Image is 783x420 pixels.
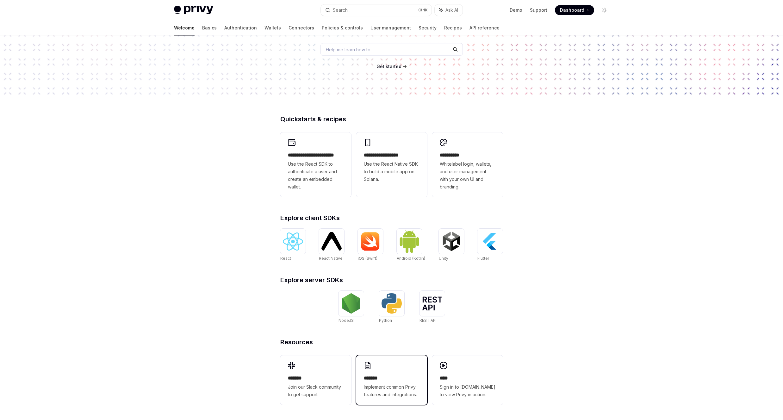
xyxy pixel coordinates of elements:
img: Unity [441,231,462,251]
span: Use the React Native SDK to build a mobile app on Solana. [364,160,419,183]
a: UnityUnity [439,229,464,262]
span: Explore server SDKs [280,277,343,283]
span: NodeJS [339,318,354,323]
img: Python [382,293,402,314]
span: Unity [439,256,448,261]
img: iOS (Swift) [360,232,381,251]
a: NodeJSNodeJS [339,291,364,324]
span: Use the React SDK to authenticate a user and create an embedded wallet. [288,160,344,191]
a: React NativeReact Native [319,229,344,262]
a: Authentication [224,20,257,35]
a: ReactReact [280,229,306,262]
span: Whitelabel login, wallets, and user management with your own UI and branding. [440,160,495,191]
a: Connectors [289,20,314,35]
span: REST API [419,318,437,323]
button: Search...CtrlK [321,4,432,16]
span: Sign in to [DOMAIN_NAME] to view Privy in action. [440,383,495,398]
img: light logo [174,6,213,15]
img: Android (Kotlin) [399,229,419,253]
span: Help me learn how to… [326,46,374,53]
span: React [280,256,291,261]
span: Join our Slack community to get support. [288,383,344,398]
span: Ask AI [445,7,458,13]
a: Security [419,20,437,35]
a: Dashboard [555,5,594,15]
span: Implement common Privy features and integrations. [364,383,419,398]
img: React Native [321,232,342,250]
a: **** **Join our Slack community to get support. [280,355,351,405]
span: Python [379,318,392,323]
a: **** **** **** ***Use the React Native SDK to build a mobile app on Solana. [356,132,427,197]
span: React Native [319,256,343,261]
button: Toggle dark mode [599,5,609,15]
span: Android (Kotlin) [397,256,425,261]
a: Basics [202,20,217,35]
span: Explore client SDKs [280,215,340,221]
a: User management [370,20,411,35]
a: PythonPython [379,291,404,324]
span: Ctrl K [418,8,428,13]
a: Android (Kotlin)Android (Kotlin) [397,229,425,262]
a: ****Sign in to [DOMAIN_NAME] to view Privy in action. [432,355,503,405]
span: Quickstarts & recipes [280,116,346,122]
a: Recipes [444,20,462,35]
button: Ask AI [435,4,463,16]
a: **** *****Whitelabel login, wallets, and user management with your own UI and branding. [432,132,503,197]
a: **** **Implement common Privy features and integrations. [356,355,427,405]
img: NodeJS [341,293,361,314]
img: React [283,232,303,251]
a: Wallets [264,20,281,35]
img: Flutter [480,231,500,251]
span: Flutter [477,256,489,261]
span: Dashboard [560,7,584,13]
a: iOS (Swift)iOS (Swift) [358,229,383,262]
a: Get started [376,63,401,70]
a: API reference [469,20,500,35]
div: Search... [333,6,351,14]
a: Policies & controls [322,20,363,35]
a: FlutterFlutter [477,229,503,262]
a: Welcome [174,20,195,35]
a: REST APIREST API [419,291,445,324]
span: Get started [376,64,401,69]
img: REST API [422,296,442,310]
span: iOS (Swift) [358,256,377,261]
span: Resources [280,339,313,345]
a: Support [530,7,547,13]
a: Demo [510,7,522,13]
